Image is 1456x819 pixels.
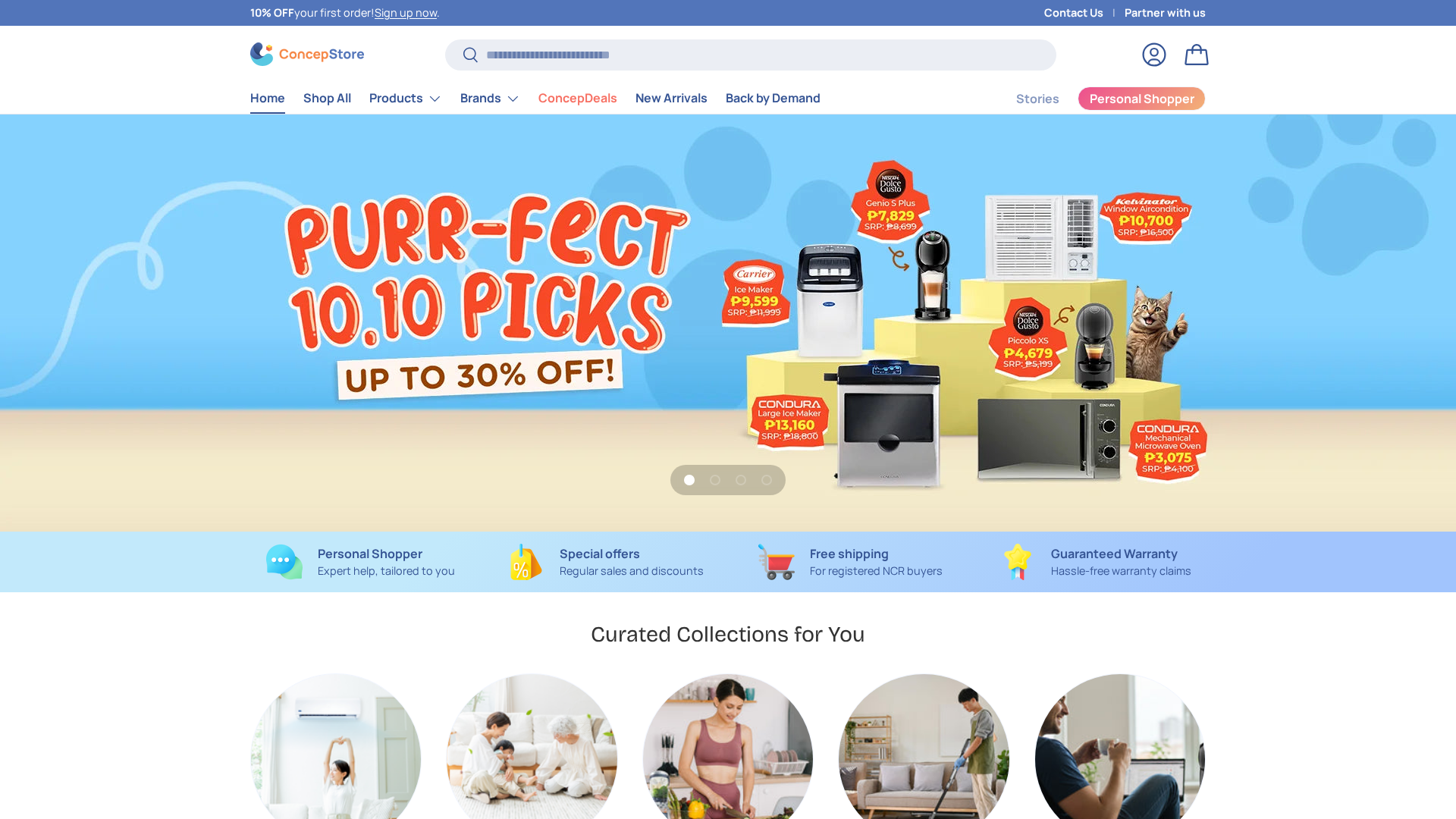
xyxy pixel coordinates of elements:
[250,544,471,580] a: Personal Shopper Expert help, tailored to you
[560,563,704,579] p: Regular sales and discounts
[1051,563,1191,579] p: Hassle-free warranty claims
[1051,545,1178,562] strong: Guaranteed Warranty
[318,563,455,579] p: Expert help, tailored to you
[1078,86,1206,111] a: Personal Shopper
[375,5,437,20] a: Sign up now
[495,544,716,580] a: Special offers Regular sales and discounts
[250,42,364,66] img: ConcepStore
[360,83,451,114] summary: Products
[560,545,640,562] strong: Special offers
[1044,5,1125,21] a: Contact Us
[635,83,708,113] a: New Arrivals
[810,563,943,579] p: For registered NCR buyers
[1125,5,1206,21] a: Partner with us
[591,620,865,648] h2: Curated Collections for You
[250,5,294,20] strong: 10% OFF
[726,83,821,113] a: Back by Demand
[303,83,351,113] a: Shop All
[460,83,520,114] a: Brands
[369,83,442,114] a: Products
[1016,84,1059,114] a: Stories
[538,83,617,113] a: ConcepDeals
[810,545,889,562] strong: Free shipping
[451,83,529,114] summary: Brands
[1090,93,1194,105] span: Personal Shopper
[250,5,440,21] p: your first order! .
[250,83,285,113] a: Home
[318,545,422,562] strong: Personal Shopper
[740,544,961,580] a: Free shipping For registered NCR buyers
[985,544,1206,580] a: Guaranteed Warranty Hassle-free warranty claims
[250,83,821,114] nav: Primary
[980,83,1206,114] nav: Secondary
